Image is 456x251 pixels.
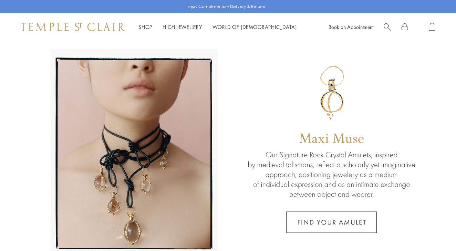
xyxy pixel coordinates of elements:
[187,3,266,10] p: Enjoy Complimentary Delivery & Returns
[429,23,435,31] a: Open Shopping Bag
[21,23,125,31] img: Temple St. Clair
[213,23,297,30] a: World of [DEMOGRAPHIC_DATA]World of [DEMOGRAPHIC_DATA]
[138,23,152,30] a: ShopShop
[384,23,391,31] a: Search
[138,23,297,31] nav: Main navigation
[329,23,373,30] a: Book an Appointment
[163,23,202,30] a: High JewelleryHigh Jewellery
